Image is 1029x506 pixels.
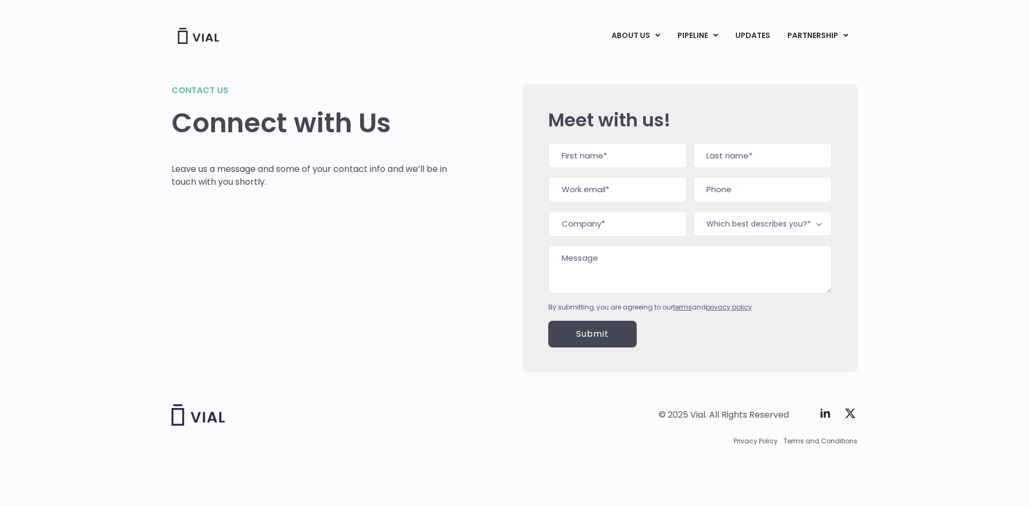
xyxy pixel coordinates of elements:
[706,303,752,312] a: privacy policy
[734,436,778,446] a: Privacy Policy
[548,177,687,202] input: Work email*
[177,28,220,44] img: Vial Logo
[548,211,687,237] input: Company*
[548,303,832,312] div: By submitting, you are agreeing to our and
[548,143,687,169] input: First name*
[603,27,668,45] a: ABOUT USMenu Toggle
[673,303,692,312] a: terms
[548,110,832,130] h2: Meet with us!
[727,27,778,45] a: UPDATES
[669,27,726,45] a: PIPELINEMenu Toggle
[693,177,832,202] input: Phone
[171,163,448,188] p: Leave us a message and some of your contact info and we’ll be in touch with you shortly.
[548,321,637,348] input: Submit
[659,409,789,421] div: © 2025 Vial. All Rights Reserved
[693,211,832,236] span: Which best describes you?*
[171,84,448,97] h2: Contact us
[693,143,832,169] input: Last name*
[171,404,225,426] img: Vial logo wih "Vial" spelled out
[784,436,857,446] a: Terms and Conditions
[171,108,448,139] h1: Connect with Us
[779,27,857,45] a: PARTNERSHIPMenu Toggle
